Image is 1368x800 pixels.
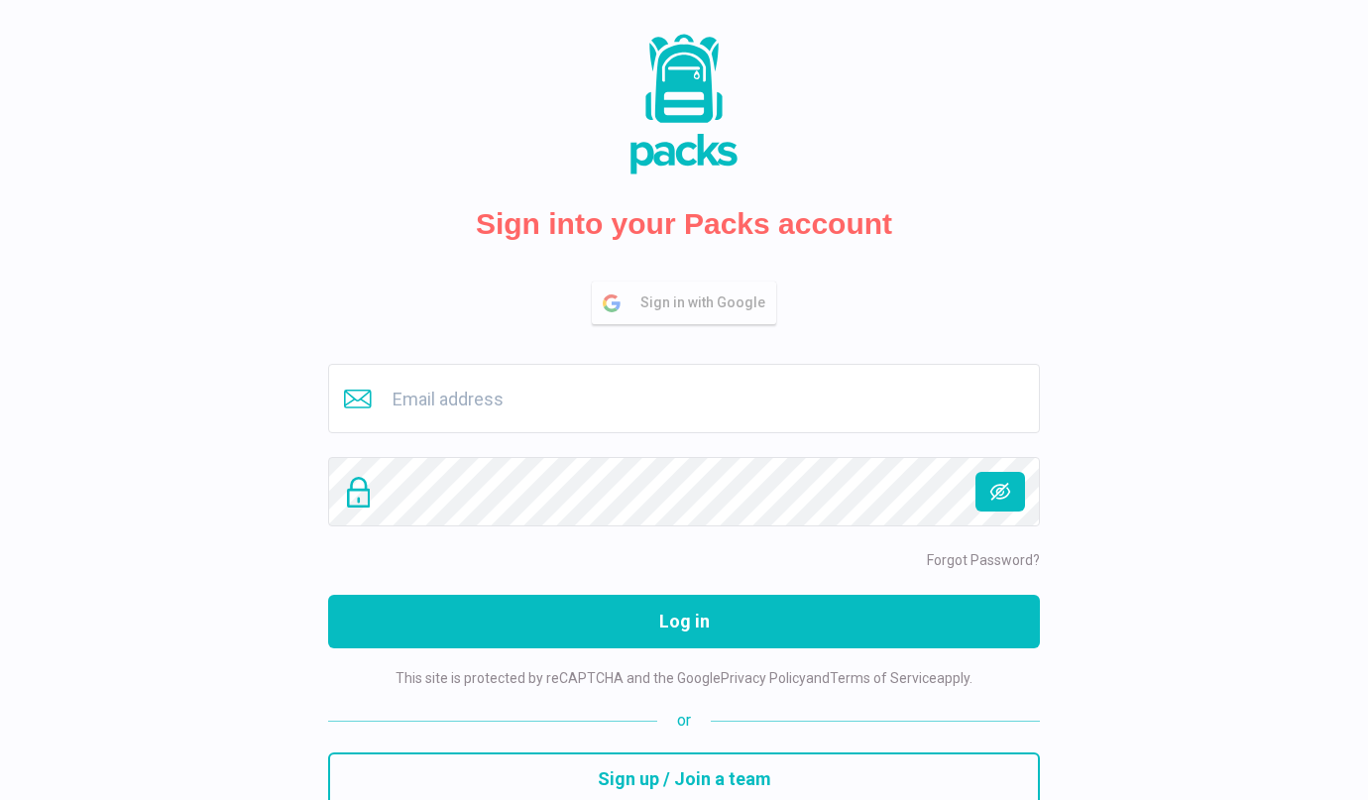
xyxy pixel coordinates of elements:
a: Terms of Service [830,670,937,686]
p: This site is protected by reCAPTCHA and the Google and apply. [396,668,972,689]
button: Log in [328,595,1040,648]
a: Privacy Policy [721,670,806,686]
a: Forgot Password? [927,552,1040,568]
img: Packs Logo [585,30,783,178]
h2: Sign into your Packs account [476,206,892,242]
span: Sign in with Google [640,283,775,323]
input: Email address [328,364,1040,433]
span: or [657,709,711,733]
button: Sign in with Google [592,282,776,324]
